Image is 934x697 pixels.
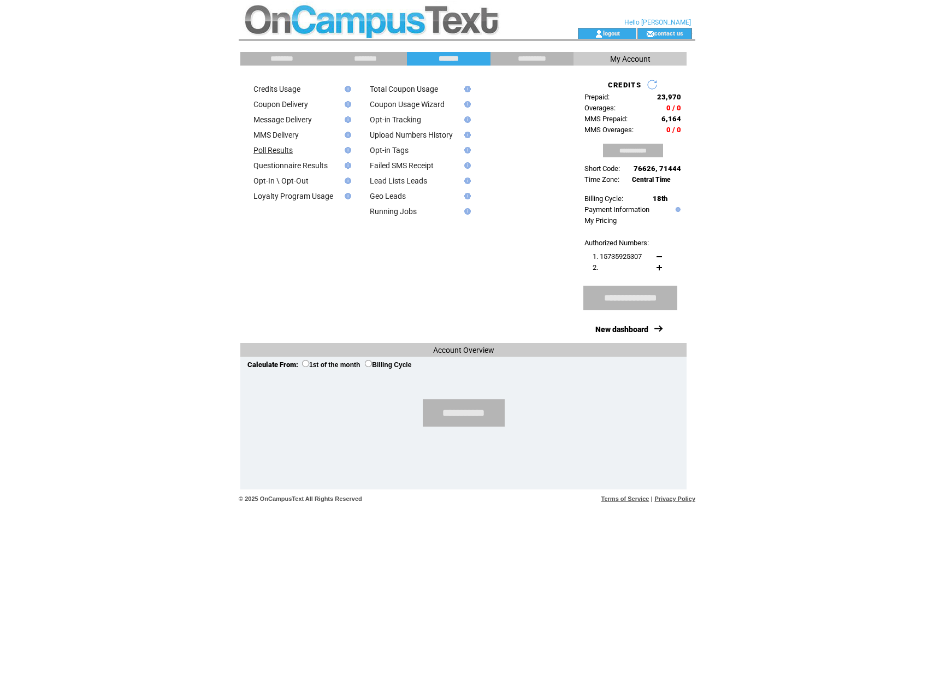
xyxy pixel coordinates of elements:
img: help.gif [461,193,471,199]
span: 0 / 0 [666,104,681,112]
span: 23,970 [657,93,681,101]
img: help.gif [461,101,471,108]
span: 0 / 0 [666,126,681,134]
a: Opt-in Tracking [370,115,421,124]
span: CREDITS [608,81,641,89]
a: Poll Results [253,146,293,155]
a: Coupon Usage Wizard [370,100,445,109]
img: help.gif [461,178,471,184]
a: Payment Information [584,205,649,214]
img: help.gif [673,207,681,212]
a: New dashboard [595,325,648,334]
span: 1. 15735925307 [593,252,642,261]
span: My Account [610,55,651,63]
a: Lead Lists Leads [370,176,427,185]
img: help.gif [341,147,351,153]
img: help.gif [461,116,471,123]
img: help.gif [341,178,351,184]
span: Calculate From: [247,361,298,369]
a: Geo Leads [370,192,406,200]
a: My Pricing [584,216,617,225]
img: help.gif [461,86,471,92]
img: help.gif [341,132,351,138]
a: Loyalty Program Usage [253,192,333,200]
label: Billing Cycle [365,361,411,369]
input: Billing Cycle [365,360,372,367]
span: | [651,495,653,502]
span: Time Zone: [584,175,619,184]
a: Failed SMS Receipt [370,161,434,170]
a: contact us [654,29,683,37]
img: contact_us_icon.gif [646,29,654,38]
span: 76626, 71444 [634,164,681,173]
a: Credits Usage [253,85,300,93]
span: 6,164 [661,115,681,123]
span: Short Code: [584,164,620,173]
span: Authorized Numbers: [584,239,649,247]
span: Prepaid: [584,93,610,101]
img: account_icon.gif [595,29,603,38]
a: Total Coupon Usage [370,85,438,93]
a: Coupon Delivery [253,100,308,109]
img: help.gif [461,162,471,169]
a: logout [603,29,620,37]
a: Opt-In \ Opt-Out [253,176,309,185]
a: Upload Numbers History [370,131,453,139]
img: help.gif [341,162,351,169]
label: 1st of the month [302,361,360,369]
a: Message Delivery [253,115,312,124]
a: Terms of Service [601,495,649,502]
img: help.gif [461,147,471,153]
span: Account Overview [433,346,494,355]
span: MMS Overages: [584,126,634,134]
span: Overages: [584,104,616,112]
img: help.gif [341,193,351,199]
span: 18th [653,194,667,203]
span: © 2025 OnCampusText All Rights Reserved [239,495,362,502]
span: Central Time [632,176,671,184]
img: help.gif [341,86,351,92]
a: Questionnaire Results [253,161,328,170]
span: 2. [593,263,598,271]
img: help.gif [461,208,471,215]
a: Running Jobs [370,207,417,216]
a: MMS Delivery [253,131,299,139]
img: help.gif [461,132,471,138]
span: Hello [PERSON_NAME] [624,19,691,26]
span: MMS Prepaid: [584,115,628,123]
input: 1st of the month [302,360,309,367]
img: help.gif [341,101,351,108]
a: Privacy Policy [654,495,695,502]
a: Opt-in Tags [370,146,409,155]
span: Billing Cycle: [584,194,623,203]
img: help.gif [341,116,351,123]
